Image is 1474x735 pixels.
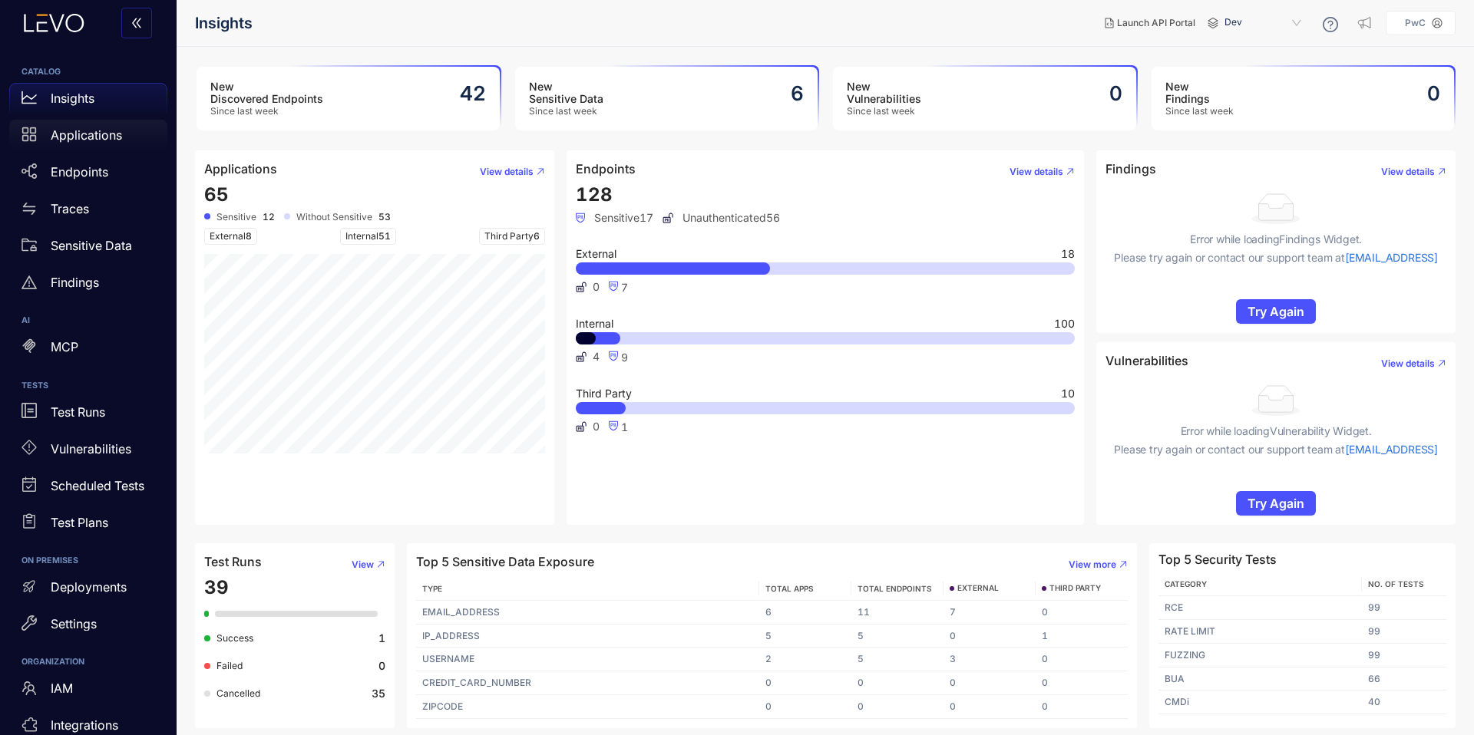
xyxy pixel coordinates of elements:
[21,275,37,290] span: warning
[1061,249,1075,259] span: 18
[9,470,167,507] a: Scheduled Tests
[51,479,144,493] p: Scheduled Tests
[416,625,759,648] td: IP_ADDRESS
[9,230,167,267] a: Sensitive Data
[1061,388,1075,399] span: 10
[378,230,391,242] span: 51
[1092,11,1208,35] button: Launch API Portal
[576,249,616,259] span: External
[9,120,167,157] a: Applications
[378,632,385,644] b: 1
[1369,351,1446,376] button: View details
[1165,81,1234,105] h3: New Findings
[847,81,921,105] h3: New Vulnerabilities
[1345,443,1438,456] a: [EMAIL_ADDRESS]
[1036,695,1128,719] td: 0
[21,201,37,216] span: swap
[51,405,105,419] p: Test Runs
[51,239,132,252] p: Sensitive Data
[1165,579,1207,588] span: Category
[9,83,167,120] a: Insights
[216,687,260,699] span: Cancelled
[51,202,89,216] p: Traces
[621,281,628,294] span: 7
[216,212,256,222] span: Sensitive
[51,165,108,179] p: Endpoints
[1054,318,1075,329] span: 100
[847,106,921,117] span: Since last week
[204,576,229,598] span: 39
[21,658,155,667] h6: ORGANIZATION
[51,442,131,456] p: Vulnerabilities
[576,318,613,329] span: Internal
[576,162,636,176] h4: Endpoints
[534,230,540,242] span: 6
[944,601,1036,625] td: 7
[416,648,759,671] td: USERNAME
[1158,644,1361,667] td: FUZZING
[422,584,442,593] span: TYPE
[416,555,594,569] h4: Top 5 Sensitive Data Exposure
[378,212,391,222] b: 53
[1158,620,1361,644] td: RATE LIMIT
[204,555,262,569] h4: Test Runs
[944,625,1036,648] td: 0
[621,351,628,364] span: 9
[416,601,759,625] td: EMAIL_ADDRESS
[1158,667,1361,691] td: BUA
[204,183,229,206] span: 65
[759,648,851,671] td: 2
[1105,354,1188,367] h4: Vulnerabilities
[1114,422,1438,459] p: Error while loading Vulnerability Widget . Please try again or contact our support team at
[21,556,155,565] h6: ON PREMISES
[759,671,851,695] td: 0
[339,552,385,577] button: View
[9,267,167,304] a: Findings
[621,420,628,433] span: 1
[1036,671,1128,695] td: 0
[131,17,143,31] span: double-left
[9,572,167,608] a: Deployments
[1158,691,1361,714] td: CMDi
[216,660,243,671] span: Failed
[9,507,167,544] a: Test Plans
[759,625,851,648] td: 5
[479,228,545,245] span: Third Party
[1362,667,1446,691] td: 66
[1165,106,1234,117] span: Since last week
[204,162,277,176] h4: Applications
[1036,601,1128,625] td: 0
[1236,491,1316,516] button: Try Again
[1362,691,1446,714] td: 40
[296,212,372,222] span: Without Sensitive
[593,351,600,363] span: 4
[851,625,944,648] td: 5
[576,183,613,206] span: 128
[21,68,155,77] h6: CATALOG
[858,584,932,593] span: TOTAL ENDPOINTS
[1117,18,1195,28] span: Launch API Portal
[997,160,1075,184] button: View details
[576,388,632,399] span: Third Party
[9,608,167,645] a: Settings
[1248,305,1304,318] span: Try Again
[195,15,253,32] span: Insights
[851,671,944,695] td: 0
[1158,596,1361,620] td: RCE
[21,681,37,696] span: team
[9,674,167,710] a: IAM
[378,660,385,672] b: 0
[51,275,99,289] p: Findings
[1114,230,1438,267] p: Error while loading Findings Widget . Please try again or contact our support team at
[529,106,603,117] span: Since last week
[851,695,944,719] td: 0
[1036,625,1128,648] td: 1
[460,82,486,105] h2: 42
[21,316,155,325] h6: AI
[9,193,167,230] a: Traces
[51,91,94,105] p: Insights
[851,601,944,625] td: 11
[1056,552,1128,577] button: View more
[1010,166,1063,177] span: View details
[944,695,1036,719] td: 0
